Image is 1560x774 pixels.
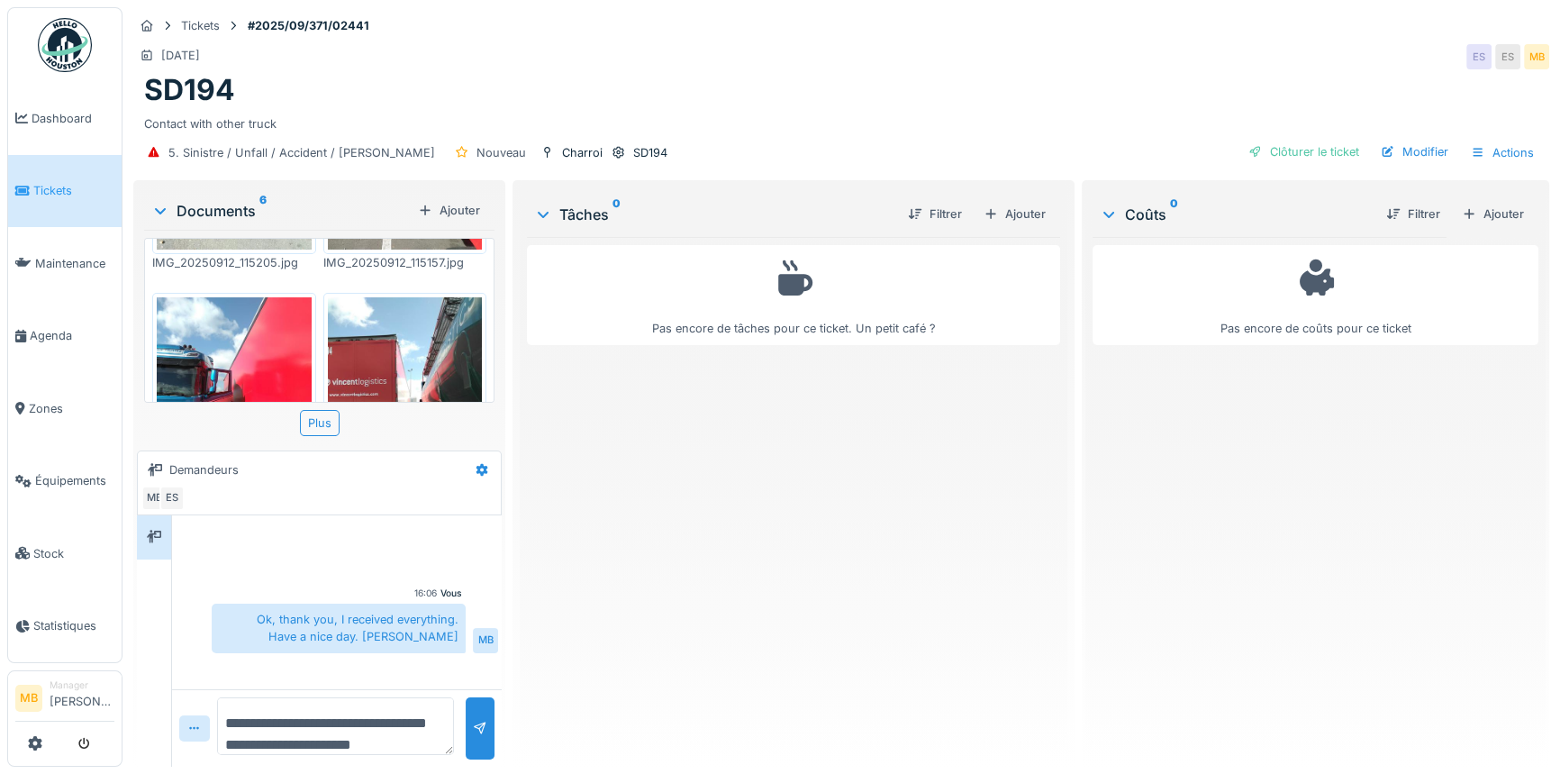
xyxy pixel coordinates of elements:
div: MB [1524,44,1549,69]
div: IMG_20250912_115205.jpg [152,254,316,271]
strong: #2025/09/371/02441 [240,17,376,34]
div: Ajouter [1455,202,1531,226]
a: Équipements [8,445,122,518]
a: Statistiques [8,590,122,663]
div: Manager [50,678,114,692]
h1: SD194 [144,73,235,107]
div: [DATE] [161,47,200,64]
a: MB Manager[PERSON_NAME] [15,678,114,722]
div: Charroi [562,144,603,161]
div: Vous [440,587,462,600]
div: Pas encore de tâches pour ce ticket. Un petit café ? [539,253,1048,337]
div: ES [159,486,185,511]
span: Statistiques [33,617,114,634]
a: Zones [8,372,122,445]
a: Stock [8,517,122,590]
div: Tickets [181,17,220,34]
li: MB [15,685,42,712]
span: Maintenance [35,255,114,272]
div: Modifier [1374,140,1456,164]
div: Documents [151,200,411,222]
a: Agenda [8,300,122,373]
span: Zones [29,400,114,417]
li: [PERSON_NAME] [50,678,114,717]
span: Agenda [30,327,114,344]
div: ES [1495,44,1520,69]
span: Stock [33,545,114,562]
img: 4gmzerfaicuyqciemkqnde33x8gi [157,297,312,504]
div: Coûts [1100,204,1372,225]
div: SD194 [633,144,667,161]
div: Actions [1463,140,1542,166]
div: Ajouter [976,202,1053,226]
a: Dashboard [8,82,122,155]
sup: 0 [612,204,621,225]
img: 7xx2kbbvjlz3vut8bimym4x2wr0r [328,297,483,504]
span: Dashboard [32,110,114,127]
span: Équipements [35,472,114,489]
div: Demandeurs [169,461,239,478]
div: Filtrer [1379,202,1447,226]
span: Tickets [33,182,114,199]
div: 5. Sinistre / Unfall / Accident / [PERSON_NAME] [168,144,435,161]
div: Ok, thank you, I received everything. Have a nice day. [PERSON_NAME] [212,604,466,652]
div: Tâches [534,204,893,225]
div: IMG_20250912_115157.jpg [323,254,487,271]
sup: 6 [259,200,267,222]
a: Tickets [8,155,122,228]
div: Plus [300,410,340,436]
div: Ajouter [411,198,487,223]
div: Clôturer le ticket [1241,140,1366,164]
a: Maintenance [8,227,122,300]
div: Nouveau [476,144,526,161]
div: MB [141,486,167,511]
div: MB [473,628,498,653]
div: Filtrer [901,202,969,226]
sup: 0 [1170,204,1178,225]
img: Badge_color-CXgf-gQk.svg [38,18,92,72]
div: Contact with other truck [144,108,1538,132]
div: ES [1466,44,1492,69]
div: 16:06 [414,587,437,600]
div: Pas encore de coûts pour ce ticket [1104,253,1527,337]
